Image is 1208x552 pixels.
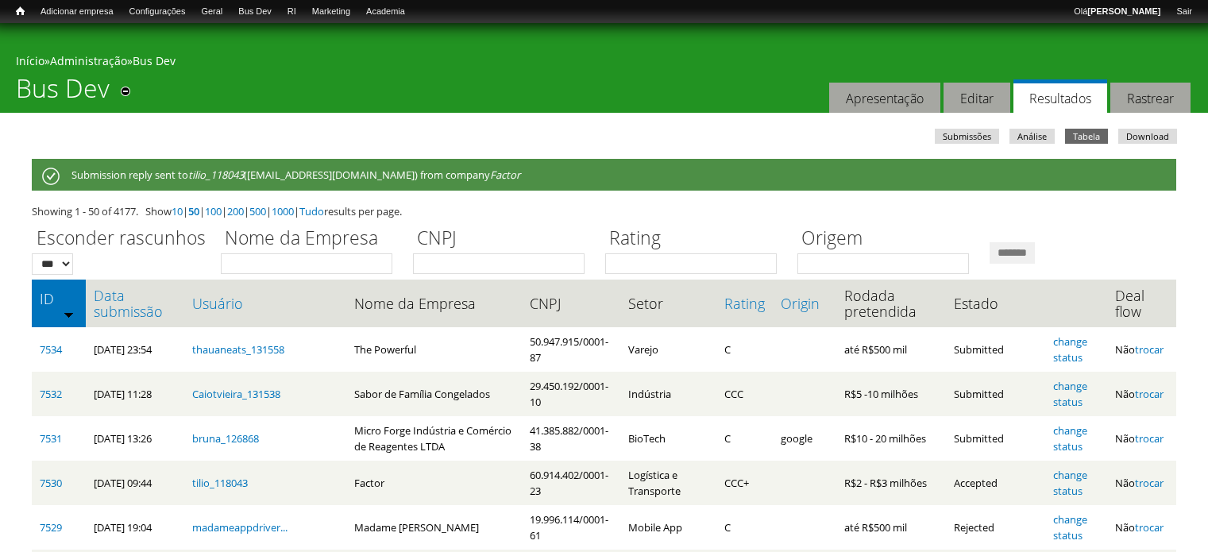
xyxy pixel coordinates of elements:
[1107,461,1176,505] td: Não
[1110,83,1191,114] a: Rastrear
[188,204,199,218] a: 50
[346,327,521,372] td: The Powerful
[781,295,828,311] a: Origin
[1053,423,1087,454] a: change status
[192,476,248,490] a: tilio_118043
[192,520,288,535] a: madameappdriver...
[1107,416,1176,461] td: Não
[944,83,1010,114] a: Editar
[16,73,110,113] h1: Bus Dev
[16,53,1192,73] div: » »
[192,342,284,357] a: thauaneats_131558
[40,476,62,490] a: 7530
[205,204,222,218] a: 100
[829,83,940,114] a: Apresentação
[272,204,294,218] a: 1000
[620,505,716,550] td: Mobile App
[1053,468,1087,498] a: change status
[1066,4,1168,20] a: Olá[PERSON_NAME]
[1053,379,1087,409] a: change status
[413,225,595,253] label: CNPJ
[1107,327,1176,372] td: Não
[40,387,62,401] a: 7532
[773,416,836,461] td: google
[522,372,620,416] td: 29.450.192/0001-10
[620,280,716,327] th: Setor
[192,295,338,311] a: Usuário
[32,203,1176,219] div: Showing 1 - 50 of 4177. Show | | | | | | results per page.
[1053,334,1087,365] a: change status
[522,280,620,327] th: CNPJ
[346,461,521,505] td: Factor
[522,505,620,550] td: 19.996.114/0001-61
[86,461,184,505] td: [DATE] 09:44
[1107,505,1176,550] td: Não
[192,431,259,446] a: bruna_126868
[16,53,44,68] a: Início
[946,505,1045,550] td: Rejected
[221,225,403,253] label: Nome da Empresa
[1135,520,1164,535] a: trocar
[227,204,244,218] a: 200
[40,431,62,446] a: 7531
[32,225,210,253] label: Esconder rascunhos
[935,129,999,144] a: Submissões
[946,280,1045,327] th: Estado
[1135,431,1164,446] a: trocar
[32,159,1176,191] div: Submission reply sent to ([EMAIL_ADDRESS][DOMAIN_NAME]) from company
[836,372,946,416] td: R$5 -10 milhões
[490,168,520,182] em: Factor
[1009,129,1055,144] a: Análise
[40,520,62,535] a: 7529
[249,204,266,218] a: 500
[133,53,176,68] a: Bus Dev
[1118,129,1177,144] a: Download
[797,225,979,253] label: Origem
[1053,512,1087,542] a: change status
[193,4,230,20] a: Geral
[346,416,521,461] td: Micro Forge Indústria e Comércio de Reagentes LTDA
[716,505,773,550] td: C
[304,4,358,20] a: Marketing
[50,53,127,68] a: Administração
[280,4,304,20] a: RI
[346,505,521,550] td: Madame [PERSON_NAME]
[946,372,1045,416] td: Submitted
[836,416,946,461] td: R$10 - 20 milhões
[716,372,773,416] td: CCC
[620,327,716,372] td: Varejo
[299,204,324,218] a: Tudo
[230,4,280,20] a: Bus Dev
[86,416,184,461] td: [DATE] 13:26
[620,416,716,461] td: BioTech
[1135,476,1164,490] a: trocar
[172,204,183,218] a: 10
[16,6,25,17] span: Início
[40,342,62,357] a: 7534
[716,327,773,372] td: C
[1107,372,1176,416] td: Não
[33,4,122,20] a: Adicionar empresa
[620,461,716,505] td: Logística e Transporte
[188,168,244,182] em: tilio_118043
[1135,342,1164,357] a: trocar
[522,461,620,505] td: 60.914.402/0001-23
[946,461,1045,505] td: Accepted
[724,295,765,311] a: Rating
[86,372,184,416] td: [DATE] 11:28
[346,280,521,327] th: Nome da Empresa
[522,327,620,372] td: 50.947.915/0001-87
[716,461,773,505] td: CCC+
[836,280,946,327] th: Rodada pretendida
[716,416,773,461] td: C
[86,327,184,372] td: [DATE] 23:54
[1013,79,1107,114] a: Resultados
[522,416,620,461] td: 41.385.882/0001-38
[86,505,184,550] td: [DATE] 19:04
[1168,4,1200,20] a: Sair
[8,4,33,19] a: Início
[192,387,280,401] a: Caiotvieira_131538
[122,4,194,20] a: Configurações
[40,291,78,307] a: ID
[836,327,946,372] td: até R$500 mil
